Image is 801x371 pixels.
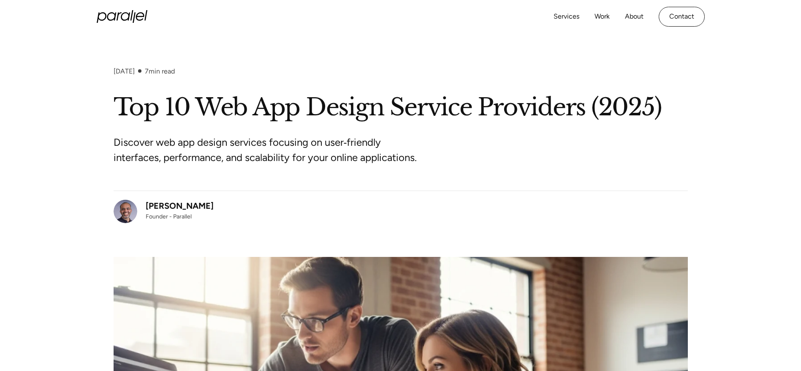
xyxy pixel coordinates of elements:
a: About [625,11,644,23]
div: [PERSON_NAME] [146,199,214,212]
h1: Top 10 Web App Design Service Providers (2025) [114,92,688,123]
a: Services [554,11,579,23]
div: Founder - Parallel [146,212,214,221]
img: Robin Dhanwani [114,199,137,223]
div: min read [145,67,175,75]
div: [DATE] [114,67,135,75]
a: Contact [659,7,705,27]
a: [PERSON_NAME]Founder - Parallel [114,199,214,223]
a: home [97,10,147,23]
a: Work [595,11,610,23]
span: 7 [145,67,149,75]
p: Discover web app design services focusing on user‑friendly interfaces, performance, and scalabili... [114,135,430,165]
